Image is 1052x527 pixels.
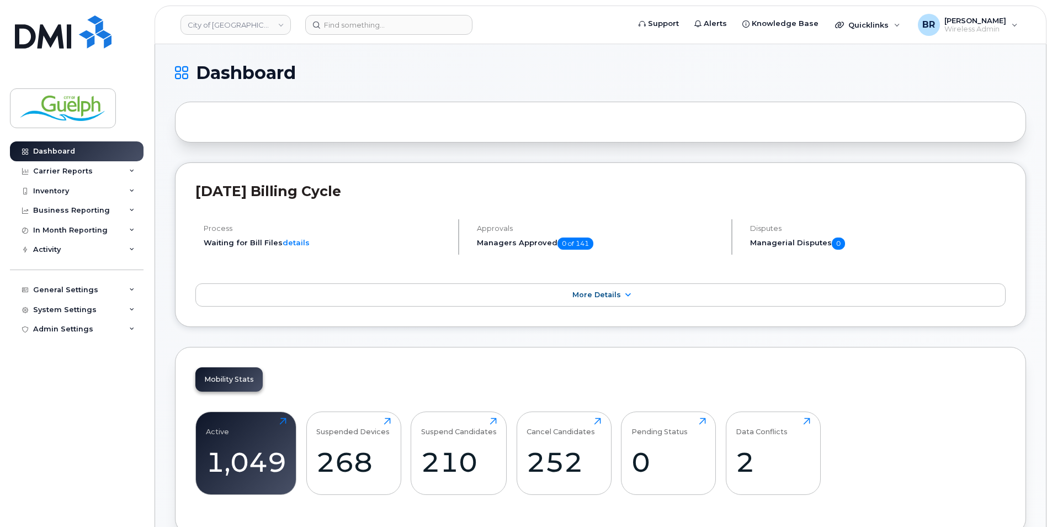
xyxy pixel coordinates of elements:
a: Suspended Devices268 [316,418,391,488]
div: Pending Status [631,418,688,436]
div: Data Conflicts [736,418,788,436]
h2: [DATE] Billing Cycle [195,183,1006,199]
h4: Disputes [750,224,1006,233]
li: Waiting for Bill Files [204,238,449,248]
a: details [283,238,310,247]
div: 2 [736,446,810,478]
a: Active1,049 [206,418,286,488]
h4: Process [204,224,449,233]
a: Pending Status0 [631,418,706,488]
span: 0 of 141 [557,238,593,250]
div: Suspended Devices [316,418,390,436]
div: 1,049 [206,446,286,478]
div: Cancel Candidates [527,418,595,436]
div: 210 [421,446,497,478]
h5: Managerial Disputes [750,238,1006,250]
div: Suspend Candidates [421,418,497,436]
a: Data Conflicts2 [736,418,810,488]
h4: Approvals [477,224,722,233]
div: 252 [527,446,601,478]
div: 0 [631,446,706,478]
span: 0 [832,238,845,250]
span: More Details [572,291,621,299]
h5: Managers Approved [477,238,722,250]
span: Dashboard [196,65,296,81]
a: Suspend Candidates210 [421,418,497,488]
a: Cancel Candidates252 [527,418,601,488]
div: Active [206,418,229,436]
div: 268 [316,446,391,478]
